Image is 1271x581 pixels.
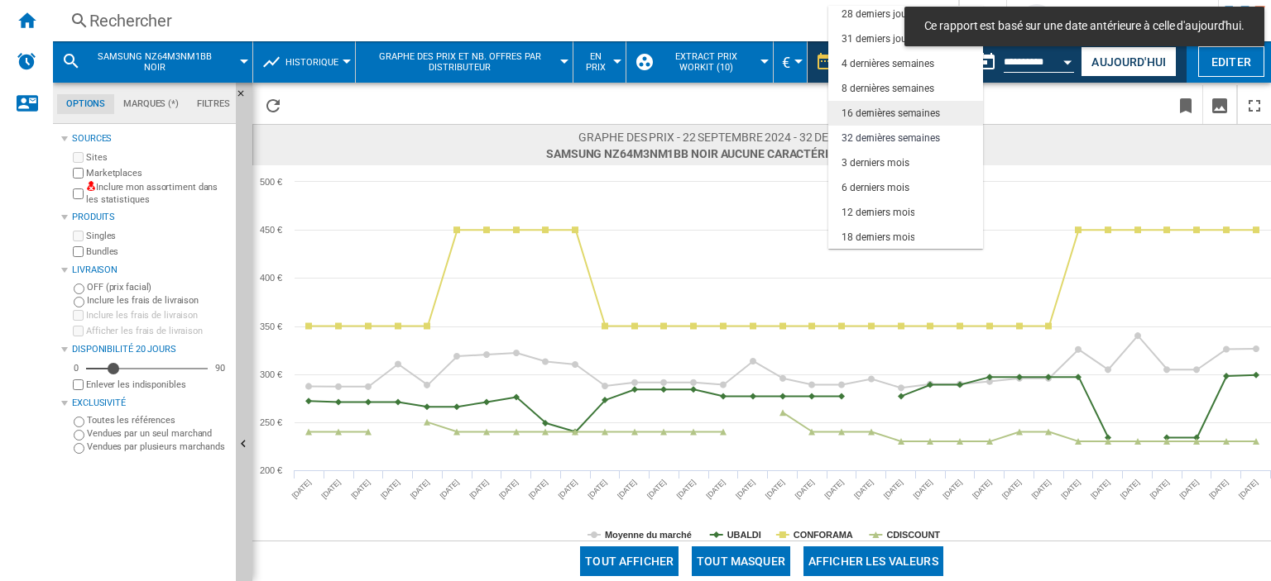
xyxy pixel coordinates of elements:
[842,32,914,46] div: 31 derniers jours
[842,206,914,220] div: 12 derniers mois
[842,57,934,71] div: 4 dernières semaines
[842,107,940,121] div: 16 dernières semaines
[842,131,940,145] div: 32 dernières semaines
[842,156,909,170] div: 3 derniers mois
[919,18,1249,35] span: Ce rapport est basé sur une date antérieure à celle d'aujourd'hui.
[842,181,909,195] div: 6 derniers mois
[842,82,934,96] div: 8 dernières semaines
[842,7,914,21] div: 28 derniers jours
[842,231,914,245] div: 18 derniers mois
